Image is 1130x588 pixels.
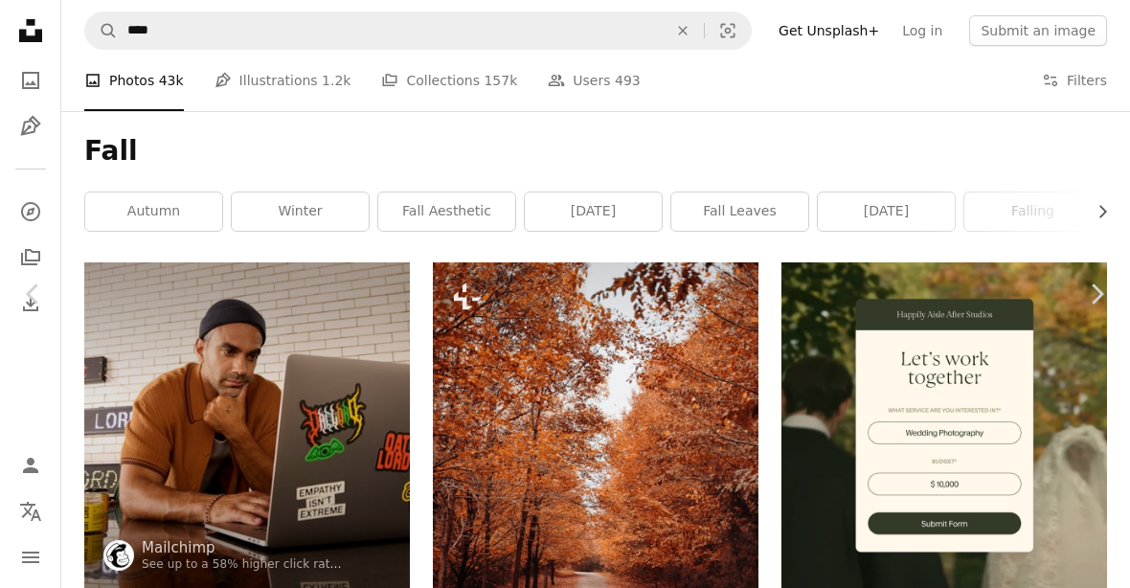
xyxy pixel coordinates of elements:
[103,540,134,571] img: Go to Mailchimp's profile
[322,70,350,91] span: 1.2k
[378,192,515,231] a: fall aesthetic
[11,107,50,146] a: Illustrations
[11,61,50,100] a: Photos
[705,12,751,49] button: Visual search
[525,192,662,231] a: [DATE]
[615,70,641,91] span: 493
[215,50,351,111] a: Illustrations 1.2k
[671,192,808,231] a: fall leaves
[781,262,1107,588] img: file-1747939393036-2c53a76c450aimage
[1085,192,1107,231] button: scroll list to the right
[84,134,1107,169] h1: Fall
[232,192,369,231] a: winter
[891,15,954,46] a: Log in
[142,557,350,571] a: See up to a 58% higher click rate ↗
[433,497,758,514] a: a dirt road surrounded by trees with orange leaves
[818,192,955,231] a: [DATE]
[84,262,410,588] img: Man wearing a beanie and shirt works on a laptop.
[1063,202,1130,386] a: Next
[11,446,50,485] a: Log in / Sign up
[662,12,704,49] button: Clear
[11,192,50,231] a: Explore
[84,416,410,433] a: Man wearing a beanie and shirt works on a laptop.
[964,192,1101,231] a: falling
[11,492,50,531] button: Language
[85,12,118,49] button: Search Unsplash
[142,538,345,557] a: Mailchimp
[85,192,222,231] a: autumn
[84,11,752,50] form: Find visuals sitewide
[548,50,640,111] a: Users 493
[484,70,517,91] span: 157k
[11,538,50,577] button: Menu
[969,15,1107,46] button: Submit an image
[767,15,891,46] a: Get Unsplash+
[381,50,517,111] a: Collections 157k
[1042,50,1107,111] button: Filters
